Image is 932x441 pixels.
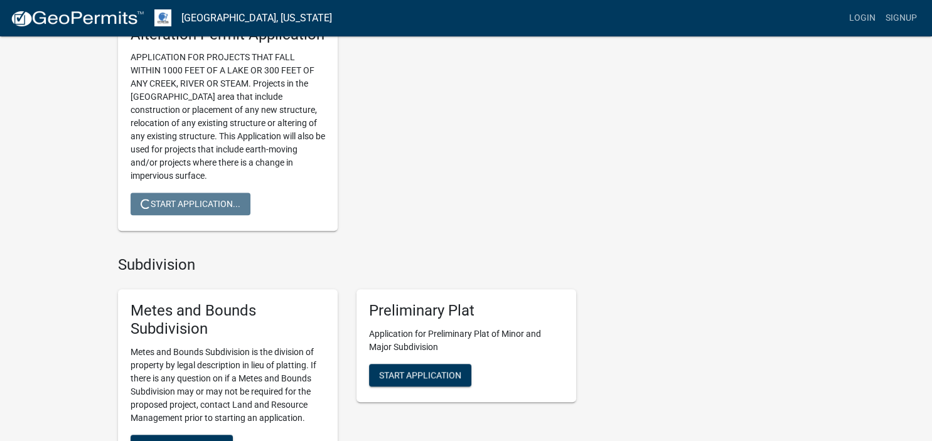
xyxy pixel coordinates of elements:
span: Start Application [379,369,461,380]
p: Application for Preliminary Plat of Minor and Major Subdivision [369,327,564,354]
button: Start Application... [131,193,250,215]
img: Otter Tail County, Minnesota [154,9,171,26]
h5: Metes and Bounds Subdivision [131,302,325,338]
button: Start Application [369,364,471,386]
a: Login [844,6,881,30]
h4: Subdivision [118,256,576,274]
h5: Preliminary Plat [369,302,564,320]
p: APPLICATION FOR PROJECTS THAT FALL WITHIN 1000 FEET OF A LAKE OR 300 FEET OF ANY CREEK, RIVER OR ... [131,51,325,183]
span: Start Application... [141,199,240,209]
p: Metes and Bounds Subdivision is the division of property by legal description in lieu of platting... [131,346,325,425]
a: [GEOGRAPHIC_DATA], [US_STATE] [181,8,332,29]
a: Signup [881,6,922,30]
